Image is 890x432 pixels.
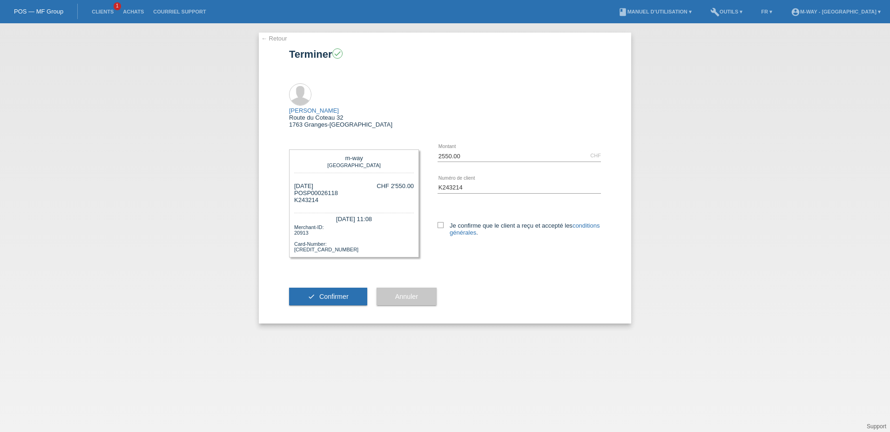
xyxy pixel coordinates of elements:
div: [GEOGRAPHIC_DATA] [297,162,411,168]
i: check [308,293,315,300]
a: Clients [87,9,118,14]
span: Annuler [395,293,418,300]
div: [DATE] 11:08 [294,213,414,223]
button: check Confirmer [289,288,367,305]
a: buildOutils ▾ [706,9,747,14]
i: build [710,7,720,17]
a: Achats [118,9,148,14]
i: check [333,49,342,58]
div: CHF 2'550.00 [377,182,414,189]
a: Support [867,423,886,430]
h1: Terminer [289,48,601,60]
i: account_circle [791,7,800,17]
div: Merchant-ID: 20913 Card-Number: [CREDIT_CARD_NUMBER] [294,223,414,252]
div: [DATE] POSP00026118 [294,182,338,203]
a: POS — MF Group [14,8,63,15]
label: Je confirme que le client a reçu et accepté les . [438,222,601,236]
div: CHF [590,153,601,158]
a: FR ▾ [756,9,777,14]
span: K243214 [294,196,318,203]
a: ← Retour [261,35,287,42]
span: Confirmer [319,293,349,300]
i: book [618,7,627,17]
span: 1 [114,2,121,10]
button: Annuler [377,288,437,305]
a: account_circlem-way - [GEOGRAPHIC_DATA] ▾ [786,9,885,14]
div: Route du Coteau 32 1763 Granges-[GEOGRAPHIC_DATA] [289,107,392,128]
a: [PERSON_NAME] [289,107,339,114]
a: bookManuel d’utilisation ▾ [614,9,696,14]
a: conditions générales [450,222,600,236]
div: m-way [297,155,411,162]
a: Courriel Support [148,9,210,14]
